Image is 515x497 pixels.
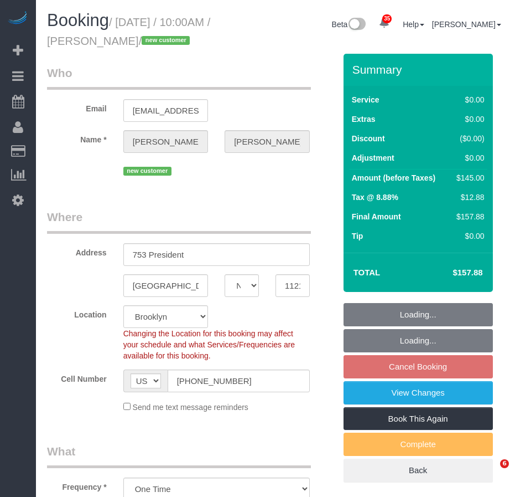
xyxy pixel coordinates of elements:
[47,209,311,234] legend: Where
[123,99,209,122] input: Email
[39,243,115,258] label: Address
[382,14,392,23] span: 35
[133,403,248,412] span: Send me text message reminders
[344,381,493,404] a: View Changes
[39,478,115,493] label: Frequency *
[344,459,493,482] a: Back
[373,11,395,35] a: 35
[477,459,504,486] iframe: Intercom live chat
[347,18,366,32] img: New interface
[452,114,484,125] div: $0.00
[452,94,484,105] div: $0.00
[39,130,115,145] label: Name *
[332,20,366,29] a: Beta
[352,211,401,222] label: Final Amount
[123,329,295,360] span: Changing the Location for this booking may affect your schedule and what Services/Frequencies are...
[47,443,311,468] legend: What
[139,35,194,47] span: /
[275,274,310,297] input: Zip Code
[39,305,115,320] label: Location
[452,172,484,183] div: $145.00
[225,130,310,153] input: Last Name
[39,99,115,114] label: Email
[500,459,509,468] span: 6
[452,230,484,242] div: $0.00
[419,268,482,278] h4: $157.88
[352,152,394,163] label: Adjustment
[452,192,484,203] div: $12.88
[432,20,501,29] a: [PERSON_NAME]
[452,133,484,144] div: ($0.00)
[47,11,109,30] span: Booking
[452,211,484,222] div: $157.88
[352,192,398,203] label: Tax @ 8.88%
[123,130,209,153] input: First Name
[452,152,484,163] div: $0.00
[7,11,29,27] img: Automaid Logo
[352,94,379,105] label: Service
[123,167,171,176] span: new customer
[123,274,209,297] input: City
[352,63,487,76] h3: Summary
[352,230,363,242] label: Tip
[168,370,310,392] input: Cell Number
[353,268,381,277] strong: Total
[352,114,376,125] label: Extras
[403,20,424,29] a: Help
[352,172,435,183] label: Amount (before Taxes)
[47,16,210,47] small: / [DATE] / 10:00AM / [PERSON_NAME]
[39,370,115,385] label: Cell Number
[47,65,311,90] legend: Who
[142,36,190,45] span: new customer
[352,133,385,144] label: Discount
[344,407,493,431] a: Book This Again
